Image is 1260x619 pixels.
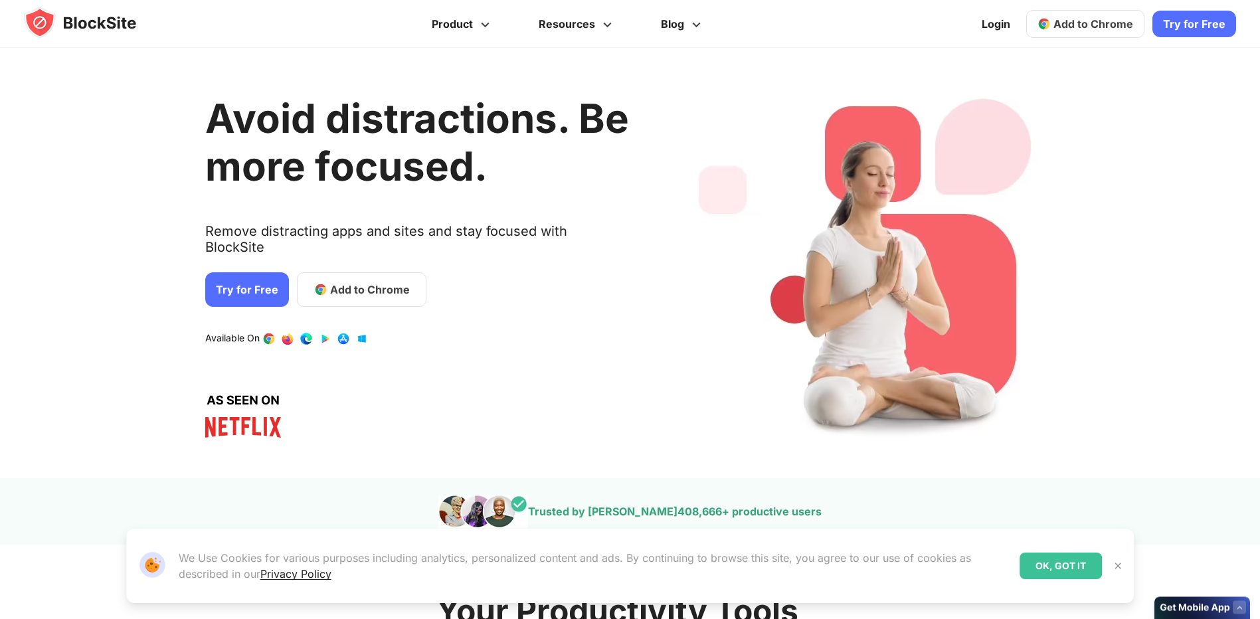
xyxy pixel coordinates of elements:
[205,223,629,266] text: Remove distracting apps and sites and stay focused with BlockSite
[205,332,260,345] text: Available On
[1109,557,1126,575] button: Close
[528,505,822,518] text: Trusted by [PERSON_NAME] + productive users
[1026,10,1144,38] a: Add to Chrome
[205,94,629,190] h1: Avoid distractions. Be more focused.
[438,495,528,528] img: pepole images
[24,7,162,39] img: blocksite-icon.5d769676.svg
[205,272,289,307] a: Try for Free
[1113,561,1123,571] img: Close
[1037,17,1051,31] img: chrome-icon.svg
[330,282,410,298] span: Add to Chrome
[297,272,426,307] a: Add to Chrome
[179,550,1010,582] p: We Use Cookies for various purposes including analytics, personalized content and ads. By continu...
[1152,11,1236,37] a: Try for Free
[260,567,331,580] a: Privacy Policy
[677,505,722,518] span: 408,666
[1020,553,1102,579] div: OK, GOT IT
[974,8,1018,40] a: Login
[1053,17,1133,31] span: Add to Chrome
